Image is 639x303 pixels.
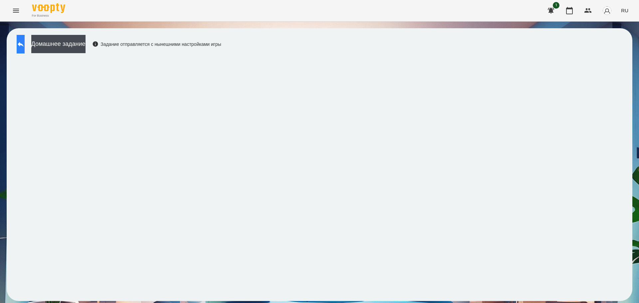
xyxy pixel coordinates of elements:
button: Menu [8,3,24,19]
img: avatar_s.png [602,6,612,15]
img: Voopty Logo [32,3,65,13]
span: 1 [553,2,559,9]
div: Задание отправляется с нынешними настройками игры [92,41,221,48]
button: RU [618,4,631,17]
button: Домашнее задание [31,35,86,53]
span: RU [621,7,628,14]
span: For Business [32,14,65,18]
